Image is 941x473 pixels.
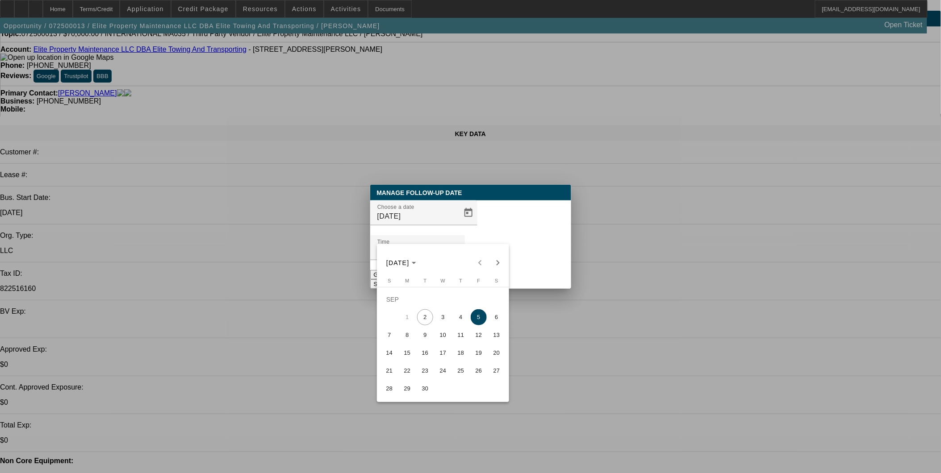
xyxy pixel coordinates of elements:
[417,309,433,325] span: 2
[488,344,506,362] button: September 20, 2025
[417,345,433,361] span: 16
[381,290,506,308] td: SEP
[488,326,506,344] button: September 13, 2025
[435,309,451,325] span: 3
[434,326,452,344] button: September 10, 2025
[441,278,445,283] span: W
[381,381,397,397] span: 28
[435,345,451,361] span: 17
[416,362,434,380] button: September 23, 2025
[399,363,415,379] span: 22
[470,344,488,362] button: September 19, 2025
[381,363,397,379] span: 21
[471,327,487,343] span: 12
[435,363,451,379] span: 24
[417,363,433,379] span: 23
[489,254,507,272] button: Next month
[399,309,415,325] span: 1
[452,362,470,380] button: September 25, 2025
[405,278,409,283] span: M
[452,308,470,326] button: September 4, 2025
[452,344,470,362] button: September 18, 2025
[471,309,487,325] span: 5
[471,363,487,379] span: 26
[452,326,470,344] button: September 11, 2025
[386,259,410,266] span: [DATE]
[381,362,398,380] button: September 21, 2025
[434,344,452,362] button: September 17, 2025
[434,308,452,326] button: September 3, 2025
[453,309,469,325] span: 4
[399,327,415,343] span: 8
[471,345,487,361] span: 19
[399,381,415,397] span: 29
[381,326,398,344] button: September 7, 2025
[398,326,416,344] button: September 8, 2025
[453,345,469,361] span: 18
[489,309,505,325] span: 6
[434,362,452,380] button: September 24, 2025
[398,344,416,362] button: September 15, 2025
[398,380,416,398] button: September 29, 2025
[488,308,506,326] button: September 6, 2025
[417,381,433,397] span: 30
[383,255,420,271] button: Choose month and year
[398,308,416,326] button: September 1, 2025
[417,327,433,343] span: 9
[488,362,506,380] button: September 27, 2025
[470,362,488,380] button: September 26, 2025
[416,380,434,398] button: September 30, 2025
[399,345,415,361] span: 15
[381,344,398,362] button: September 14, 2025
[489,363,505,379] span: 27
[489,345,505,361] span: 20
[453,363,469,379] span: 25
[416,326,434,344] button: September 9, 2025
[381,380,398,398] button: September 28, 2025
[460,278,463,283] span: T
[416,344,434,362] button: September 16, 2025
[424,278,427,283] span: T
[470,308,488,326] button: September 5, 2025
[477,278,481,283] span: F
[470,326,488,344] button: September 12, 2025
[435,327,451,343] span: 10
[453,327,469,343] span: 11
[398,362,416,380] button: September 22, 2025
[489,327,505,343] span: 13
[416,308,434,326] button: September 2, 2025
[388,278,391,283] span: S
[381,327,397,343] span: 7
[381,345,397,361] span: 14
[495,278,498,283] span: S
